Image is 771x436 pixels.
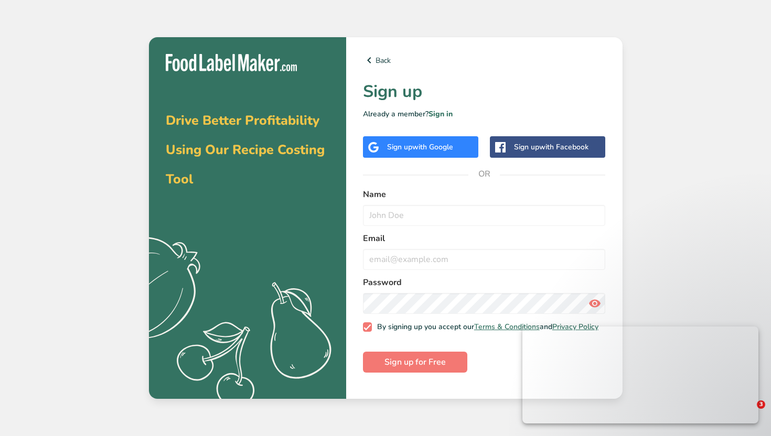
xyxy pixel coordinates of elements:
[429,109,453,119] a: Sign in
[363,352,467,373] button: Sign up for Free
[412,142,453,152] span: with Google
[166,54,297,71] img: Food Label Maker
[474,322,540,332] a: Terms & Conditions
[757,400,765,409] span: 3
[387,141,453,152] div: Sign up
[539,142,588,152] span: with Facebook
[363,232,606,245] label: Email
[363,249,606,270] input: email@example.com
[372,322,598,332] span: By signing up you accept our and
[363,205,606,226] input: John Doe
[363,188,606,201] label: Name
[514,141,588,152] div: Sign up
[384,356,446,368] span: Sign up for Free
[468,158,500,190] span: OR
[363,108,606,119] p: Already a member?
[363,54,606,67] a: Back
[363,79,606,104] h1: Sign up
[552,322,598,332] a: Privacy Policy
[166,112,325,188] span: Drive Better Profitability Using Our Recipe Costing Tool
[363,276,606,289] label: Password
